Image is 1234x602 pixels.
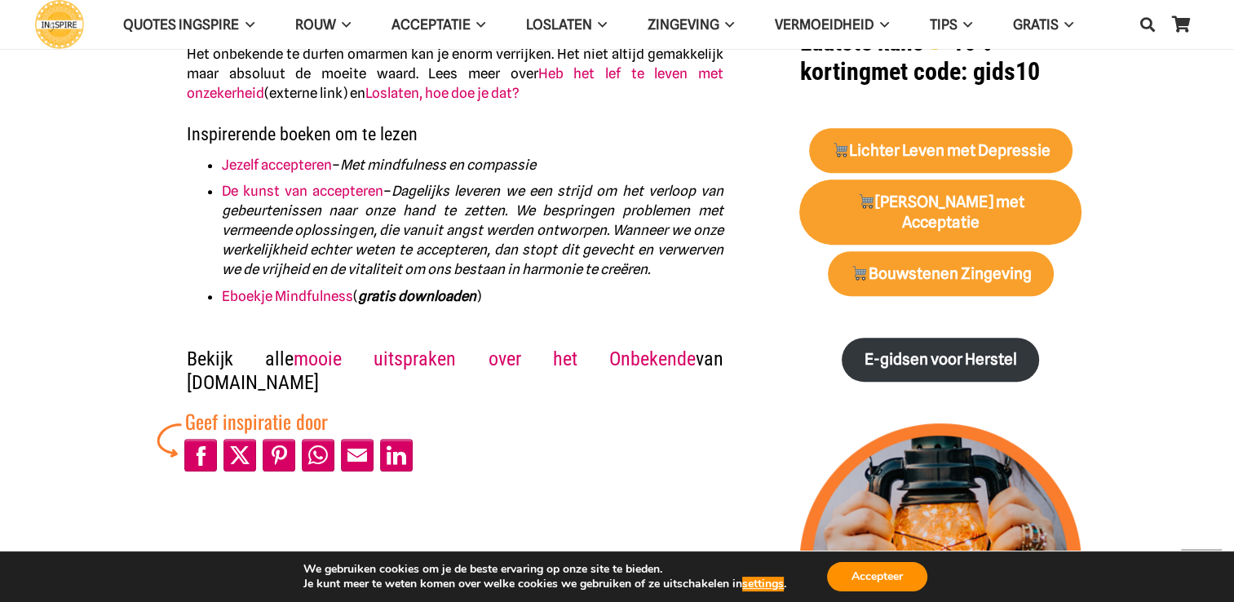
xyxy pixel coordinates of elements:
li: Email This [338,436,377,475]
button: settings [742,577,784,591]
a: Post to X (Twitter) [223,439,256,471]
span: GRATIS Menu [1059,4,1073,45]
a: ROUWROUW Menu [274,4,370,46]
a: Zoeken [1131,4,1164,45]
a: Loslaten, hoe doe je dat? [365,85,520,101]
a: QUOTES INGSPIREQUOTES INGSPIRE Menu [103,4,274,46]
img: 🛒 [858,193,874,209]
p: Je kunt meer te weten komen over welke cookies we gebruiken of ze uitschakelen in . [303,577,786,591]
li: X (Twitter) [220,436,259,475]
a: 🛒[PERSON_NAME] met Acceptatie [799,179,1081,245]
span: Acceptatie [391,16,471,33]
span: QUOTES INGSPIRE [123,16,239,33]
em: gratis downloaden [358,288,476,304]
img: 🛒 [833,142,848,157]
a: 🛒Lichter Leven met Depressie [809,128,1073,173]
strong: E-gidsen voor Herstel [865,350,1017,369]
strong: Lichter Leven met Depressie [832,141,1050,160]
a: mooie uitspraken over het Onbekende [294,347,696,370]
span: VERMOEIDHEID [775,16,874,33]
a: De kunst van accepteren [222,183,384,199]
a: Heb het lef te leven met onzekerheid [187,65,723,101]
a: Mail to Email This [341,439,374,471]
span: ROUW [294,16,335,33]
a: Share to LinkedIn [380,439,413,471]
span: QUOTES INGSPIRE Menu [239,4,254,45]
p: We gebruiken cookies om je de beste ervaring op onze site te bieden. [303,562,786,577]
img: 🛒 [851,265,867,281]
a: ZingevingZingeving Menu [627,4,754,46]
em: Met mindfulness en compassie [340,157,536,173]
h4: Bekijk alle van [DOMAIN_NAME] [187,326,723,394]
strong: [PERSON_NAME] met Acceptatie [857,193,1024,232]
h1: met code: gids10 [799,28,1081,86]
a: Pin to Pinterest [263,439,295,471]
span: Loslaten Menu [592,4,607,45]
a: VERMOEIDHEIDVERMOEIDHEID Menu [754,4,909,46]
span: TIPS Menu [957,4,971,45]
li: Facebook [181,436,220,475]
span: ROUW Menu [335,4,350,45]
li: Pinterest [259,436,299,475]
span: Acceptatie Menu [471,4,485,45]
span: Zingeving Menu [719,4,734,45]
a: Share to WhatsApp [302,439,334,471]
strong: Laatste kans 10% korting [799,28,991,86]
p: We kunnen niet alles naar onze hand zetten en kunnen niet alles oplossen Het onbekende te durfen ... [187,24,723,103]
a: E-gidsen voor Herstel [842,338,1039,383]
span: Zingeving [648,16,719,33]
li: ( ) [222,286,723,306]
a: Share to Facebook [184,439,217,471]
a: Jezelf accepteren [222,157,332,173]
li: WhatsApp [299,436,338,475]
em: Dagelijks leveren we een strijd om het verloop van gebeurtenissen naar onze hand te zetten. We be... [222,183,724,277]
span: GRATIS [1013,16,1059,33]
a: AcceptatieAcceptatie Menu [371,4,506,46]
strong: Bouwstenen Zingeving [851,264,1032,283]
a: 🛒Bouwstenen Zingeving [828,251,1054,296]
span: VERMOEIDHEID Menu [874,4,888,45]
span: TIPS [929,16,957,33]
h3: Inspirerende boeken om te lezen [187,123,723,155]
a: Terug naar top [1181,549,1222,590]
li: – [222,181,723,279]
a: LoslatenLoslaten Menu [506,4,627,46]
a: TIPSTIPS Menu [909,4,992,46]
div: Geef inspiratie door [185,406,416,436]
li: – [222,155,723,175]
a: GRATISGRATIS Menu [993,4,1094,46]
span: Loslaten [526,16,592,33]
li: LinkedIn [377,436,416,475]
button: Accepteer [827,562,927,591]
a: Eboekje Mindfulness [222,288,353,304]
